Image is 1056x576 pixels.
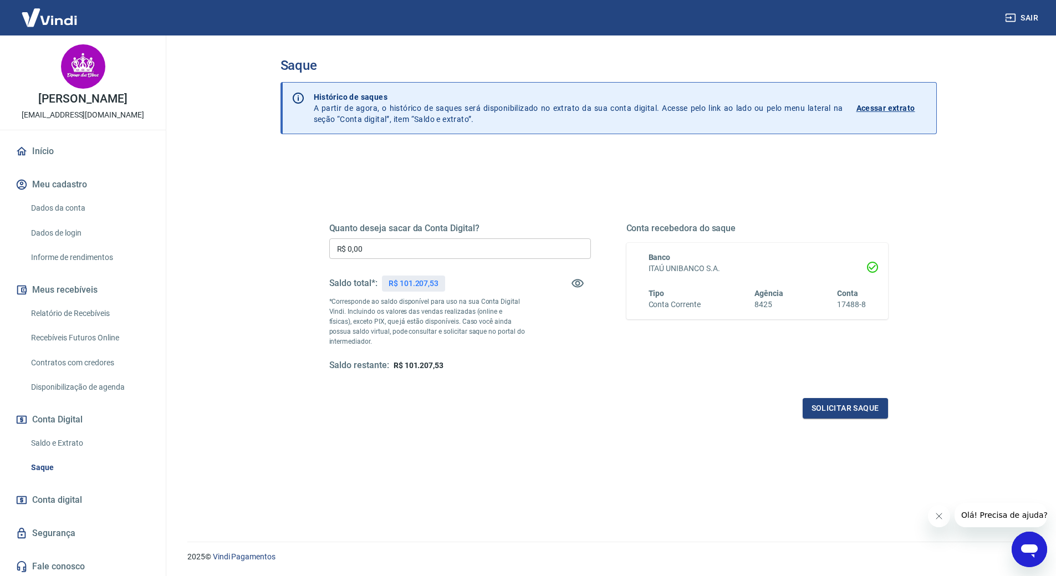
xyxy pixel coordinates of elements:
a: Recebíveis Futuros Online [27,327,152,349]
span: Agência [754,289,783,298]
a: Saldo e Extrato [27,432,152,455]
button: Solicitar saque [803,398,888,419]
a: Saque [27,456,152,479]
span: Conta [837,289,858,298]
p: Acessar extrato [856,103,915,114]
a: Contratos com credores [27,351,152,374]
span: Olá! Precisa de ajuda? [7,8,93,17]
iframe: Botão para abrir a janela de mensagens [1012,532,1047,567]
h6: Conta Corrente [649,299,701,310]
a: Dados de login [27,222,152,244]
a: Vindi Pagamentos [213,552,276,561]
a: Segurança [13,521,152,546]
a: Disponibilização de agenda [27,376,152,399]
span: R$ 101.207,53 [394,361,443,370]
a: Dados da conta [27,197,152,220]
img: 95118690-84e9-4bdb-bf9b-e0e9147ef3aa.jpeg [61,44,105,89]
p: Histórico de saques [314,91,843,103]
a: Relatório de Recebíveis [27,302,152,325]
a: Conta digital [13,488,152,512]
iframe: Fechar mensagem [928,505,950,527]
span: Conta digital [32,492,82,508]
p: R$ 101.207,53 [389,278,438,289]
h5: Saldo total*: [329,278,377,289]
h6: 8425 [754,299,783,310]
button: Meu cadastro [13,172,152,197]
h5: Quanto deseja sacar da Conta Digital? [329,223,591,234]
button: Sair [1003,8,1043,28]
p: [EMAIL_ADDRESS][DOMAIN_NAME] [22,109,144,121]
a: Início [13,139,152,164]
span: Tipo [649,289,665,298]
button: Conta Digital [13,407,152,432]
button: Meus recebíveis [13,278,152,302]
img: Vindi [13,1,85,34]
h5: Saldo restante: [329,360,389,371]
span: Banco [649,253,671,262]
p: 2025 © [187,551,1029,563]
h5: Conta recebedora do saque [626,223,888,234]
a: Acessar extrato [856,91,927,125]
h6: ITAÚ UNIBANCO S.A. [649,263,866,274]
h3: Saque [280,58,937,73]
p: A partir de agora, o histórico de saques será disponibilizado no extrato da sua conta digital. Ac... [314,91,843,125]
p: [PERSON_NAME] [38,93,127,105]
h6: 17488-8 [837,299,866,310]
p: *Corresponde ao saldo disponível para uso na sua Conta Digital Vindi. Incluindo os valores das ve... [329,297,526,346]
iframe: Mensagem da empresa [955,503,1047,527]
a: Informe de rendimentos [27,246,152,269]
